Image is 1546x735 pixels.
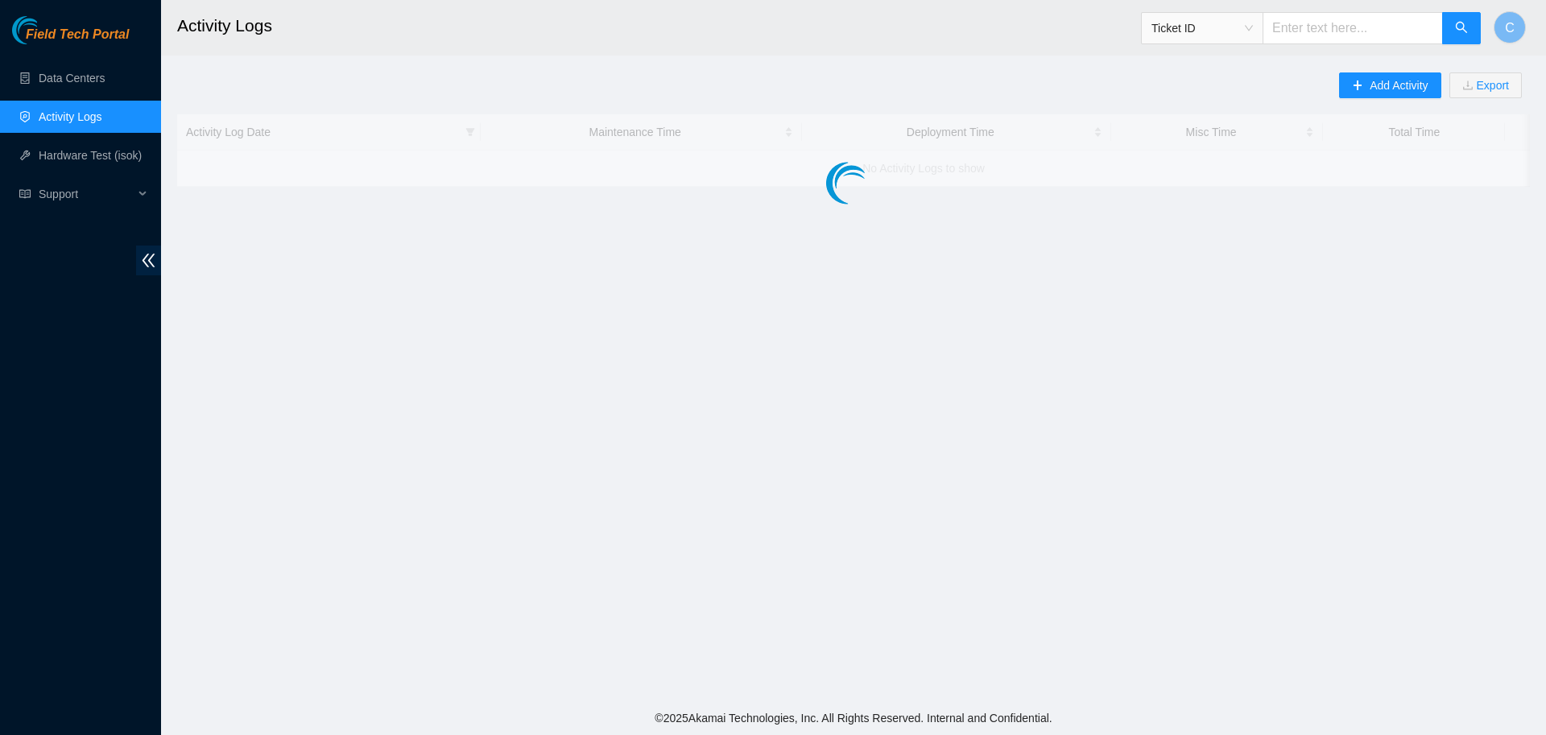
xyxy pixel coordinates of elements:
[1455,21,1468,36] span: search
[1352,80,1363,93] span: plus
[1263,12,1443,44] input: Enter text here...
[12,29,129,50] a: Akamai TechnologiesField Tech Portal
[1442,12,1481,44] button: search
[1494,11,1526,43] button: C
[161,701,1546,735] footer: © 2025 Akamai Technologies, Inc. All Rights Reserved. Internal and Confidential.
[1505,18,1515,38] span: C
[26,27,129,43] span: Field Tech Portal
[1449,72,1522,98] button: downloadExport
[39,110,102,123] a: Activity Logs
[39,149,142,162] a: Hardware Test (isok)
[1370,76,1428,94] span: Add Activity
[19,188,31,200] span: read
[39,72,105,85] a: Data Centers
[39,178,134,210] span: Support
[12,16,81,44] img: Akamai Technologies
[136,246,161,275] span: double-left
[1339,72,1441,98] button: plusAdd Activity
[1151,16,1253,40] span: Ticket ID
